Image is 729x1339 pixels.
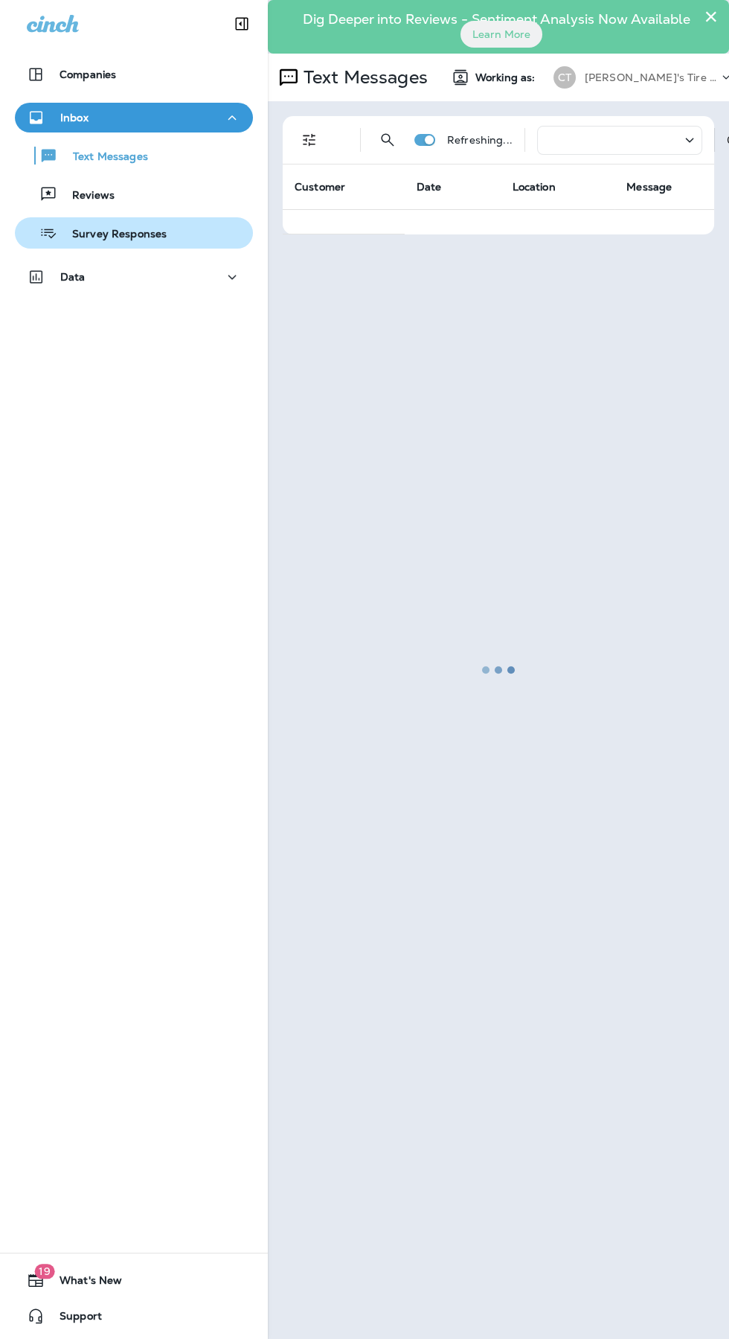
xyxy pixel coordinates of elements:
[60,271,86,283] p: Data
[60,68,116,80] p: Companies
[15,103,253,132] button: Inbox
[34,1264,54,1279] span: 19
[57,228,167,242] p: Survey Responses
[60,112,89,124] p: Inbox
[57,189,115,203] p: Reviews
[15,262,253,292] button: Data
[15,179,253,210] button: Reviews
[15,1301,253,1331] button: Support
[221,9,263,39] button: Collapse Sidebar
[15,60,253,89] button: Companies
[45,1274,122,1292] span: What's New
[58,150,148,164] p: Text Messages
[45,1310,102,1328] span: Support
[15,140,253,171] button: Text Messages
[15,217,253,249] button: Survey Responses
[15,1265,253,1295] button: 19What's New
